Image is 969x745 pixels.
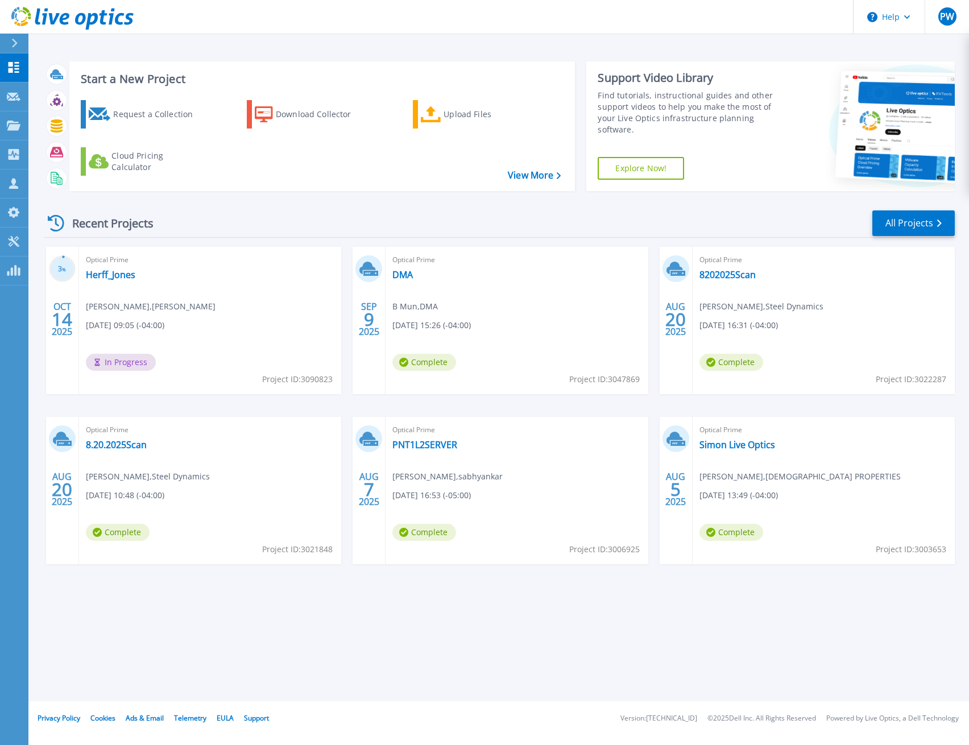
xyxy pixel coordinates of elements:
[569,373,640,386] span: Project ID: 3047869
[620,715,697,722] li: Version: [TECHNICAL_ID]
[358,299,380,340] div: SEP 2025
[126,713,164,723] a: Ads & Email
[670,485,681,494] span: 5
[392,354,456,371] span: Complete
[38,713,80,723] a: Privacy Policy
[86,470,210,483] span: [PERSON_NAME] , Steel Dynamics
[699,254,948,266] span: Optical Prime
[876,373,946,386] span: Project ID: 3022287
[569,543,640,556] span: Project ID: 3006925
[598,71,784,85] div: Support Video Library
[392,439,457,450] a: PNT1L2SERVER
[598,90,784,135] div: Find tutorials, instructional guides and other support videos to help you make the most of your L...
[940,12,954,21] span: PW
[52,314,72,324] span: 14
[665,299,686,340] div: AUG 2025
[51,469,73,510] div: AUG 2025
[86,354,156,371] span: In Progress
[826,715,959,722] li: Powered by Live Optics, a Dell Technology
[262,373,333,386] span: Project ID: 3090823
[699,354,763,371] span: Complete
[86,300,216,313] span: [PERSON_NAME] , [PERSON_NAME]
[86,524,150,541] span: Complete
[392,524,456,541] span: Complete
[81,147,208,176] a: Cloud Pricing Calculator
[392,300,438,313] span: B Mun , DMA
[699,470,901,483] span: [PERSON_NAME] , [DEMOGRAPHIC_DATA] PROPERTIES
[699,424,948,436] span: Optical Prime
[392,319,471,332] span: [DATE] 15:26 (-04:00)
[699,300,823,313] span: [PERSON_NAME] , Steel Dynamics
[86,319,164,332] span: [DATE] 09:05 (-04:00)
[392,424,641,436] span: Optical Prime
[665,469,686,510] div: AUG 2025
[707,715,816,722] li: © 2025 Dell Inc. All Rights Reserved
[392,489,471,502] span: [DATE] 16:53 (-05:00)
[699,524,763,541] span: Complete
[413,100,540,129] a: Upload Files
[81,73,561,85] h3: Start a New Project
[86,424,334,436] span: Optical Prime
[699,269,756,280] a: 8202025Scan
[444,103,535,126] div: Upload Files
[872,210,955,236] a: All Projects
[247,100,374,129] a: Download Collector
[244,713,269,723] a: Support
[217,713,234,723] a: EULA
[598,157,684,180] a: Explore Now!
[392,269,413,280] a: DMA
[392,470,503,483] span: [PERSON_NAME] , sabhyankar
[86,254,334,266] span: Optical Prime
[51,299,73,340] div: OCT 2025
[364,314,374,324] span: 9
[699,439,775,450] a: Simon Live Optics
[358,469,380,510] div: AUG 2025
[52,485,72,494] span: 20
[364,485,374,494] span: 7
[392,254,641,266] span: Optical Prime
[86,489,164,502] span: [DATE] 10:48 (-04:00)
[86,439,147,450] a: 8.20.2025Scan
[86,269,135,280] a: Herff_Jones
[62,266,66,272] span: %
[49,263,76,276] h3: 3
[699,319,778,332] span: [DATE] 16:31 (-04:00)
[262,543,333,556] span: Project ID: 3021848
[81,100,208,129] a: Request a Collection
[174,713,206,723] a: Telemetry
[699,489,778,502] span: [DATE] 13:49 (-04:00)
[276,103,367,126] div: Download Collector
[508,170,561,181] a: View More
[665,314,686,324] span: 20
[876,543,946,556] span: Project ID: 3003653
[90,713,115,723] a: Cookies
[113,103,204,126] div: Request a Collection
[44,209,169,237] div: Recent Projects
[111,150,202,173] div: Cloud Pricing Calculator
